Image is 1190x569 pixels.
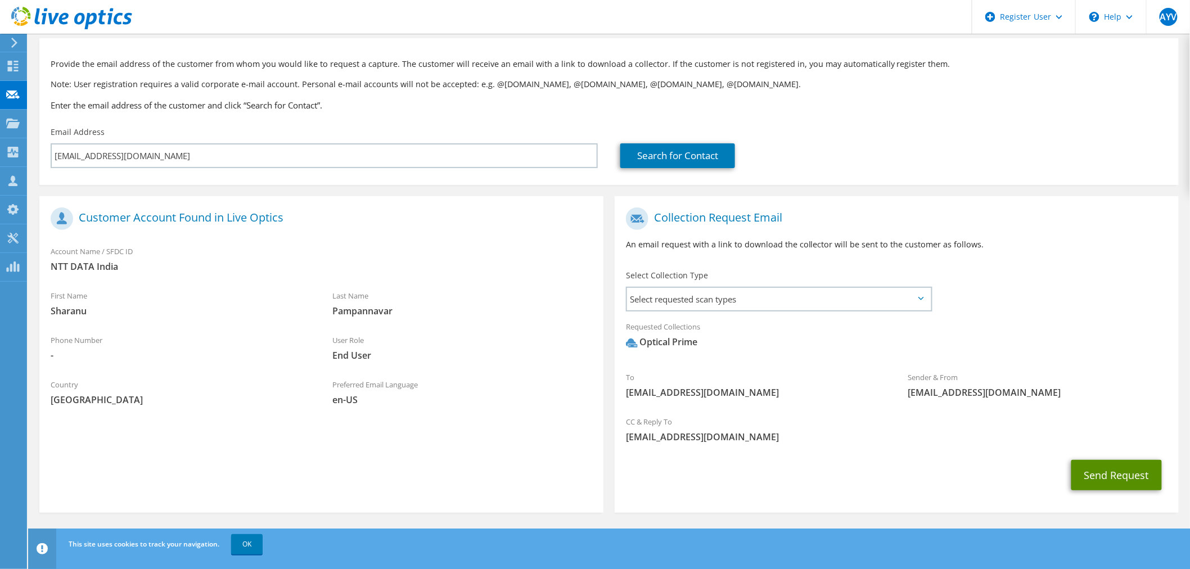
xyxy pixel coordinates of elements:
[51,58,1168,70] p: Provide the email address of the customer from whom you would like to request a capture. The cust...
[615,410,1179,449] div: CC & Reply To
[321,284,603,323] div: Last Name
[332,305,592,317] span: Pampannavar
[620,143,735,168] a: Search for Contact
[51,127,105,138] label: Email Address
[39,328,321,367] div: Phone Number
[51,260,592,273] span: NTT DATA India
[626,431,1168,443] span: [EMAIL_ADDRESS][DOMAIN_NAME]
[626,336,697,349] div: Optical Prime
[39,284,321,323] div: First Name
[908,386,1167,399] span: [EMAIL_ADDRESS][DOMAIN_NAME]
[69,539,219,549] span: This site uses cookies to track your navigation.
[51,349,310,362] span: -
[626,386,885,399] span: [EMAIL_ADDRESS][DOMAIN_NAME]
[896,365,1178,404] div: Sender & From
[321,328,603,367] div: User Role
[627,288,931,310] span: Select requested scan types
[626,238,1168,251] p: An email request with a link to download the collector will be sent to the customer as follows.
[626,270,708,281] label: Select Collection Type
[39,373,321,412] div: Country
[626,207,1162,230] h1: Collection Request Email
[332,394,592,406] span: en-US
[1071,460,1162,490] button: Send Request
[51,99,1168,111] h3: Enter the email address of the customer and click “Search for Contact”.
[321,373,603,412] div: Preferred Email Language
[39,240,603,278] div: Account Name / SFDC ID
[51,207,587,230] h1: Customer Account Found in Live Optics
[231,534,263,554] a: OK
[51,305,310,317] span: Sharanu
[332,349,592,362] span: End User
[615,365,896,404] div: To
[1089,12,1099,22] svg: \n
[51,394,310,406] span: [GEOGRAPHIC_DATA]
[51,78,1168,91] p: Note: User registration requires a valid corporate e-mail account. Personal e-mail accounts will ...
[615,315,1179,360] div: Requested Collections
[1160,8,1178,26] span: AYV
